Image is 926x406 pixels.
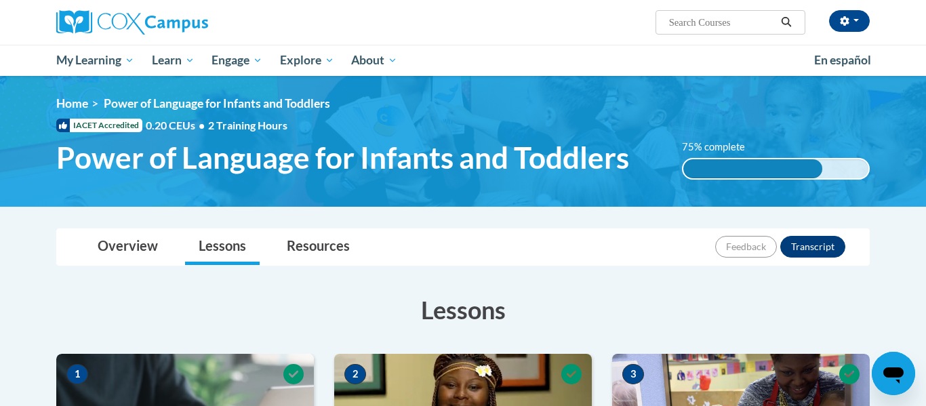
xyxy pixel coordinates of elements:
[203,45,271,76] a: Engage
[212,52,262,68] span: Engage
[146,118,208,133] span: 0.20 CEUs
[152,52,195,68] span: Learn
[143,45,203,76] a: Learn
[668,14,776,31] input: Search Courses
[84,229,172,265] a: Overview
[344,364,366,384] span: 2
[814,53,871,67] span: En español
[805,46,880,75] a: En español
[280,52,334,68] span: Explore
[683,159,822,178] div: 75% complete
[56,293,870,327] h3: Lessons
[56,140,629,176] span: Power of Language for Infants and Toddlers
[104,96,330,110] span: Power of Language for Infants and Toddlers
[715,236,777,258] button: Feedback
[56,10,314,35] a: Cox Campus
[36,45,890,76] div: Main menu
[622,364,644,384] span: 3
[776,14,797,31] button: Search
[199,119,205,131] span: •
[56,119,142,132] span: IACET Accredited
[56,10,208,35] img: Cox Campus
[872,352,915,395] iframe: Button to launch messaging window
[829,10,870,32] button: Account Settings
[185,229,260,265] a: Lessons
[273,229,363,265] a: Resources
[56,96,88,110] a: Home
[351,52,397,68] span: About
[271,45,343,76] a: Explore
[66,364,88,384] span: 1
[47,45,143,76] a: My Learning
[682,140,760,155] label: 75% complete
[780,236,845,258] button: Transcript
[208,119,287,131] span: 2 Training Hours
[343,45,407,76] a: About
[56,52,134,68] span: My Learning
